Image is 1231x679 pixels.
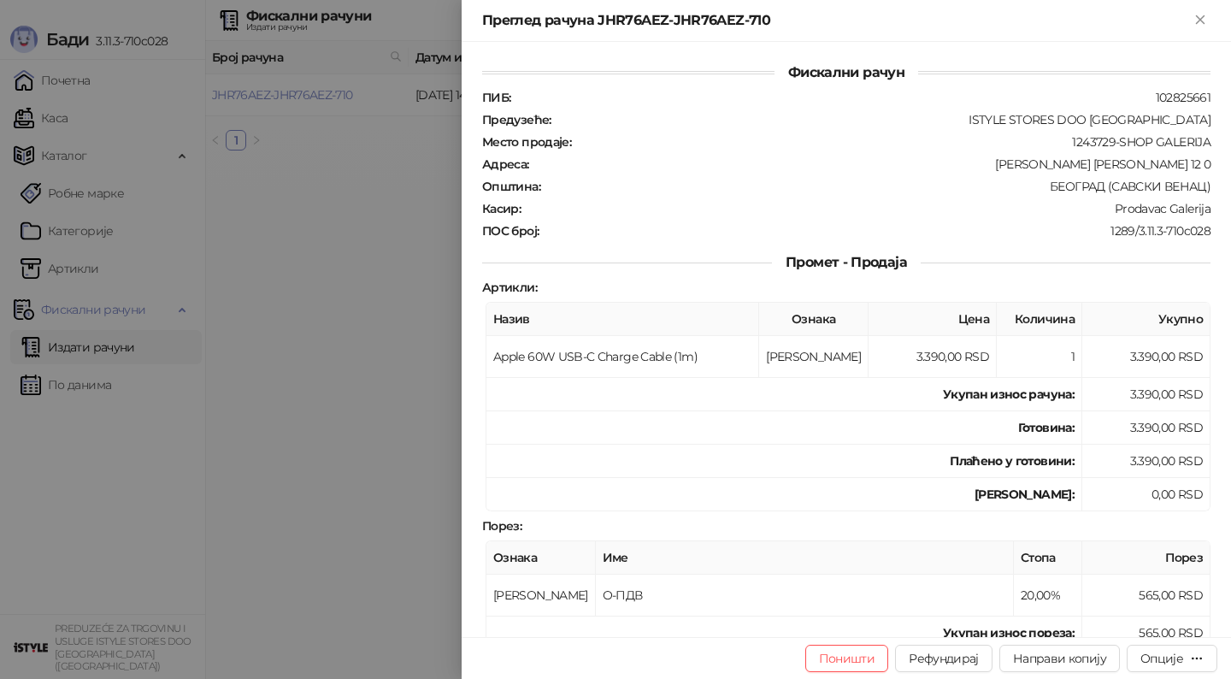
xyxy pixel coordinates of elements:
strong: Адреса : [482,156,529,172]
td: [PERSON_NAME] [759,336,869,378]
div: 1289/3.11.3-710c028 [540,223,1212,239]
strong: Готовина : [1018,420,1075,435]
th: Порез [1082,541,1210,575]
strong: [PERSON_NAME]: [975,487,1075,502]
th: Цена [869,303,997,336]
th: Име [596,541,1014,575]
strong: Порез : [482,518,521,534]
span: Направи копију [1013,651,1106,666]
button: Поништи [805,645,889,672]
strong: ПИБ : [482,90,510,105]
td: Apple 60W USB-C Charge Cable (1m) [486,336,759,378]
div: ISTYLE STORES DOO [GEOGRAPHIC_DATA] [553,112,1212,127]
strong: Општина : [482,179,540,194]
div: [PERSON_NAME] [PERSON_NAME] 12 0 [531,156,1212,172]
td: 3.390,00 RSD [1082,445,1210,478]
strong: Место продаје : [482,134,571,150]
td: 0,00 RSD [1082,478,1210,511]
button: Опције [1127,645,1217,672]
div: Преглед рачуна JHR76AEZ-JHR76AEZ-710 [482,10,1190,31]
td: О-ПДВ [596,575,1014,617]
div: Prodavac Galerija [522,201,1212,216]
td: 3.390,00 RSD [869,336,997,378]
td: [PERSON_NAME] [486,575,596,617]
td: 20,00% [1014,575,1082,617]
button: Close [1190,10,1210,31]
div: БЕОГРАД (САВСКИ ВЕНАЦ) [542,179,1212,194]
div: 1243729-SHOP GALERIJA [573,134,1212,150]
th: Количина [997,303,1082,336]
div: 102825661 [512,90,1212,105]
strong: Предузеће : [482,112,551,127]
strong: Артикли : [482,280,537,295]
td: 565,00 RSD [1082,617,1210,650]
td: 3.390,00 RSD [1082,336,1210,378]
button: Рефундирај [895,645,992,672]
strong: Укупан износ пореза: [943,625,1075,641]
td: 3.390,00 RSD [1082,411,1210,445]
span: Промет - Продаја [772,254,921,270]
strong: Касир : [482,201,521,216]
th: Назив [486,303,759,336]
th: Стопа [1014,541,1082,575]
th: Ознака [759,303,869,336]
strong: Плаћено у готовини: [950,453,1075,469]
div: Опције [1140,651,1183,666]
th: Укупно [1082,303,1210,336]
button: Направи копију [999,645,1120,672]
strong: Укупан износ рачуна : [943,387,1075,402]
strong: ПОС број : [482,223,539,239]
td: 3.390,00 RSD [1082,378,1210,411]
th: Ознака [486,541,596,575]
td: 1 [997,336,1082,378]
span: Фискални рачун [775,64,918,80]
td: 565,00 RSD [1082,575,1210,617]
